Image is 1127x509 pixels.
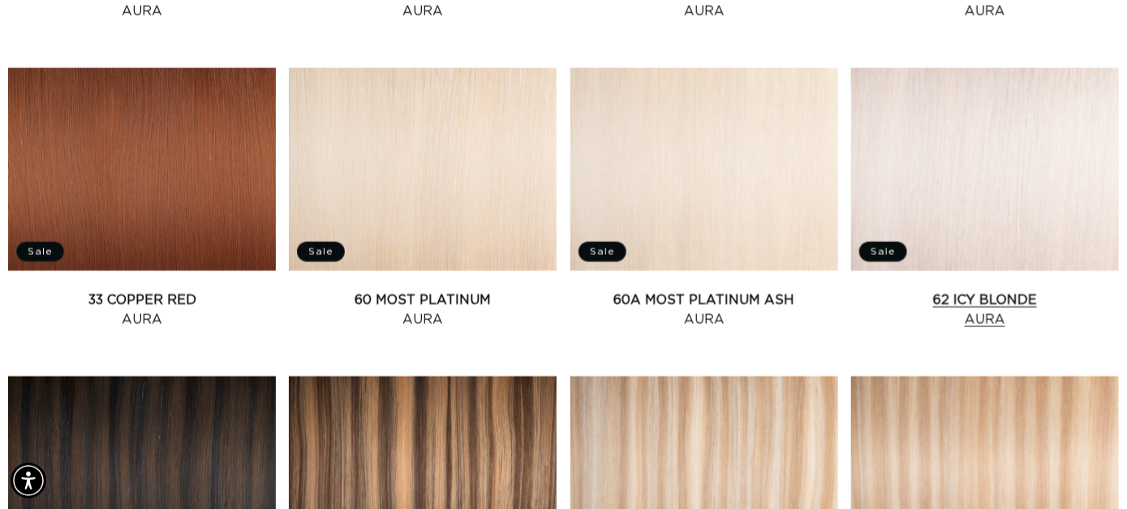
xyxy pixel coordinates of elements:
a: 33 Copper Red Aura [8,290,276,329]
div: Accessibility Menu [11,463,46,498]
a: 62 Icy Blonde Aura [851,290,1119,329]
a: 60A Most Platinum Ash Aura [570,290,838,329]
a: 60 Most Platinum Aura [289,290,557,329]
